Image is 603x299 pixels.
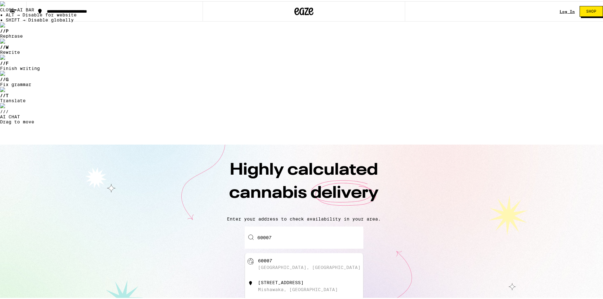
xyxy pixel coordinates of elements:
img: 60007 [248,257,254,263]
span: Hi. Need any help? [4,4,46,9]
input: Enter your delivery address [245,225,363,247]
div: [GEOGRAPHIC_DATA], [GEOGRAPHIC_DATA] [258,264,361,269]
p: Enter your address to check availability in your area. [6,215,601,220]
div: Mishawaka, [GEOGRAPHIC_DATA] [258,286,338,291]
img: 60007 Elm Road [248,279,254,285]
div: 60007 [258,257,272,262]
h1: Highly calculated cannabis delivery [193,158,415,210]
div: [STREET_ADDRESS] [258,279,304,284]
